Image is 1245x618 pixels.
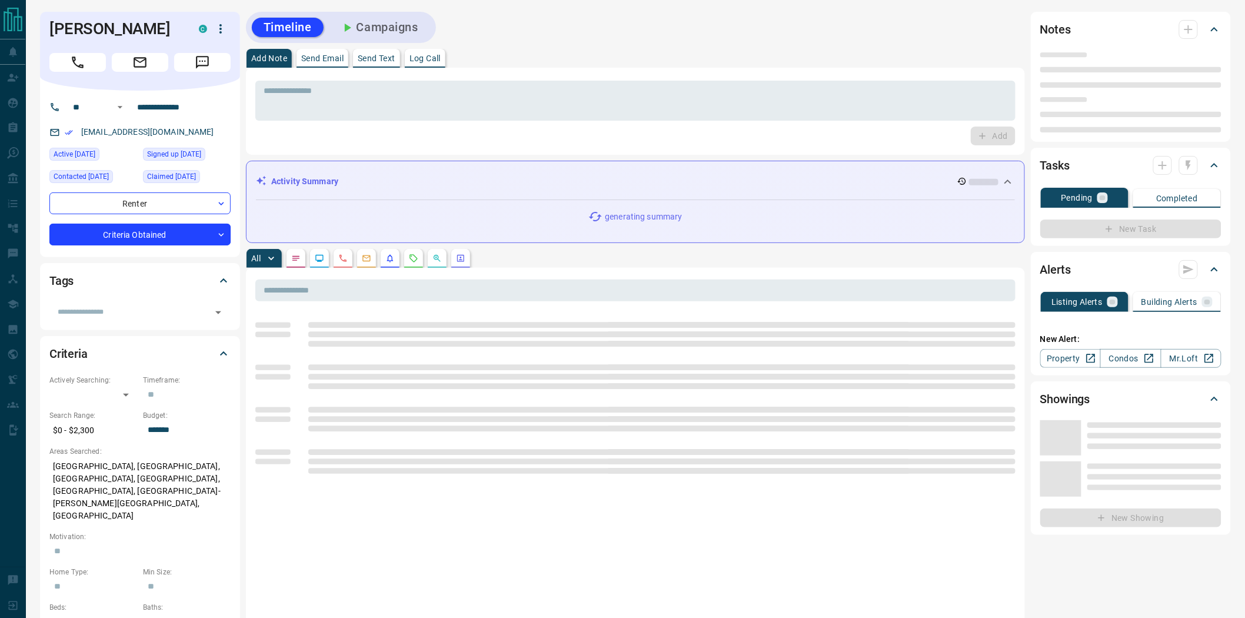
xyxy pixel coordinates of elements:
div: Sun Aug 10 2025 [49,170,137,187]
p: Beds: [49,602,137,613]
p: Budget: [143,410,231,421]
button: Open [113,100,127,114]
a: Condos [1100,349,1161,368]
a: Property [1040,349,1101,368]
div: Thu Jul 28 2016 [143,148,231,164]
div: Alerts [1040,255,1221,284]
p: Log Call [410,54,441,62]
svg: Opportunities [432,254,442,263]
p: Motivation: [49,531,231,542]
p: Add Note [251,54,287,62]
svg: Requests [409,254,418,263]
span: Signed up [DATE] [147,148,201,160]
p: All [251,254,261,263]
p: Baths: [143,602,231,613]
p: Search Range: [49,410,137,421]
span: Message [174,53,231,72]
div: Mon Aug 11 2025 [49,148,137,164]
div: Tasks [1040,151,1221,180]
svg: Notes [291,254,301,263]
p: generating summary [605,211,682,223]
p: Send Text [358,54,395,62]
p: Areas Searched: [49,446,231,457]
p: Building Alerts [1141,298,1197,306]
a: [EMAIL_ADDRESS][DOMAIN_NAME] [81,127,214,137]
p: [GEOGRAPHIC_DATA], [GEOGRAPHIC_DATA], [GEOGRAPHIC_DATA], [GEOGRAPHIC_DATA], [GEOGRAPHIC_DATA], [G... [49,457,231,526]
p: Send Email [301,54,344,62]
svg: Listing Alerts [385,254,395,263]
span: Email [112,53,168,72]
span: Active [DATE] [54,148,95,160]
div: Notes [1040,15,1221,44]
svg: Agent Actions [456,254,465,263]
button: Open [210,304,227,321]
p: Home Type: [49,567,137,577]
h2: Notes [1040,20,1071,39]
p: Actively Searching: [49,375,137,386]
p: Listing Alerts [1051,298,1103,306]
h1: [PERSON_NAME] [49,19,181,38]
svg: Email Verified [65,128,73,137]
svg: Emails [362,254,371,263]
button: Timeline [252,18,324,37]
p: Min Size: [143,567,231,577]
h2: Criteria [49,344,88,363]
div: Activity Summary [256,171,1015,192]
div: Showings [1040,385,1221,413]
span: Call [49,53,106,72]
p: Pending [1061,194,1093,202]
span: Contacted [DATE] [54,171,109,182]
svg: Calls [338,254,348,263]
h2: Tags [49,271,74,290]
div: Criteria Obtained [49,224,231,245]
p: $0 - $2,300 [49,421,137,440]
span: Claimed [DATE] [147,171,196,182]
button: Campaigns [328,18,430,37]
p: Activity Summary [271,175,338,188]
p: Completed [1156,194,1198,202]
h2: Alerts [1040,260,1071,279]
div: Tags [49,267,231,295]
div: Sun Jul 29 2018 [143,170,231,187]
div: condos.ca [199,25,207,33]
p: Timeframe: [143,375,231,386]
div: Renter [49,192,231,214]
a: Mr.Loft [1161,349,1221,368]
svg: Lead Browsing Activity [315,254,324,263]
h2: Showings [1040,390,1090,408]
p: New Alert: [1040,333,1221,345]
h2: Tasks [1040,156,1070,175]
div: Criteria [49,340,231,368]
